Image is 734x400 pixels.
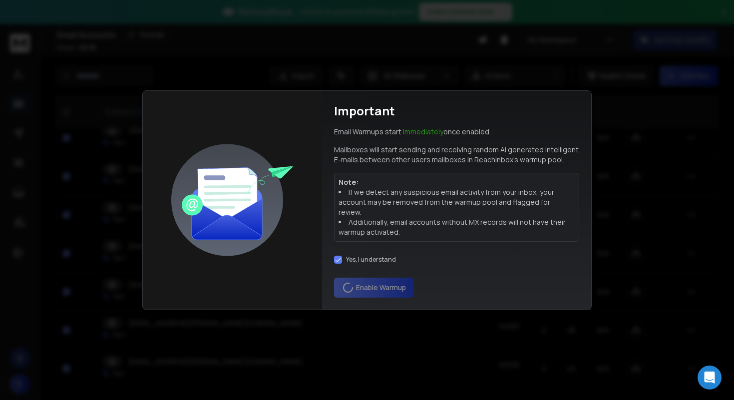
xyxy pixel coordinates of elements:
[339,217,575,237] li: Additionally, email accounts without MX records will not have their warmup activated.
[334,145,579,165] p: Mailboxes will start sending and receiving random AI generated intelligent E-mails between other ...
[334,127,491,137] p: Email Warmups start once enabled.
[698,366,722,390] div: Open Intercom Messenger
[339,187,575,217] li: If we detect any suspicious email activity from your inbox, your account may be removed from the ...
[334,103,395,119] h1: Important
[403,127,443,136] span: Immediately
[339,177,575,187] p: Note:
[346,256,396,264] label: Yes, I understand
